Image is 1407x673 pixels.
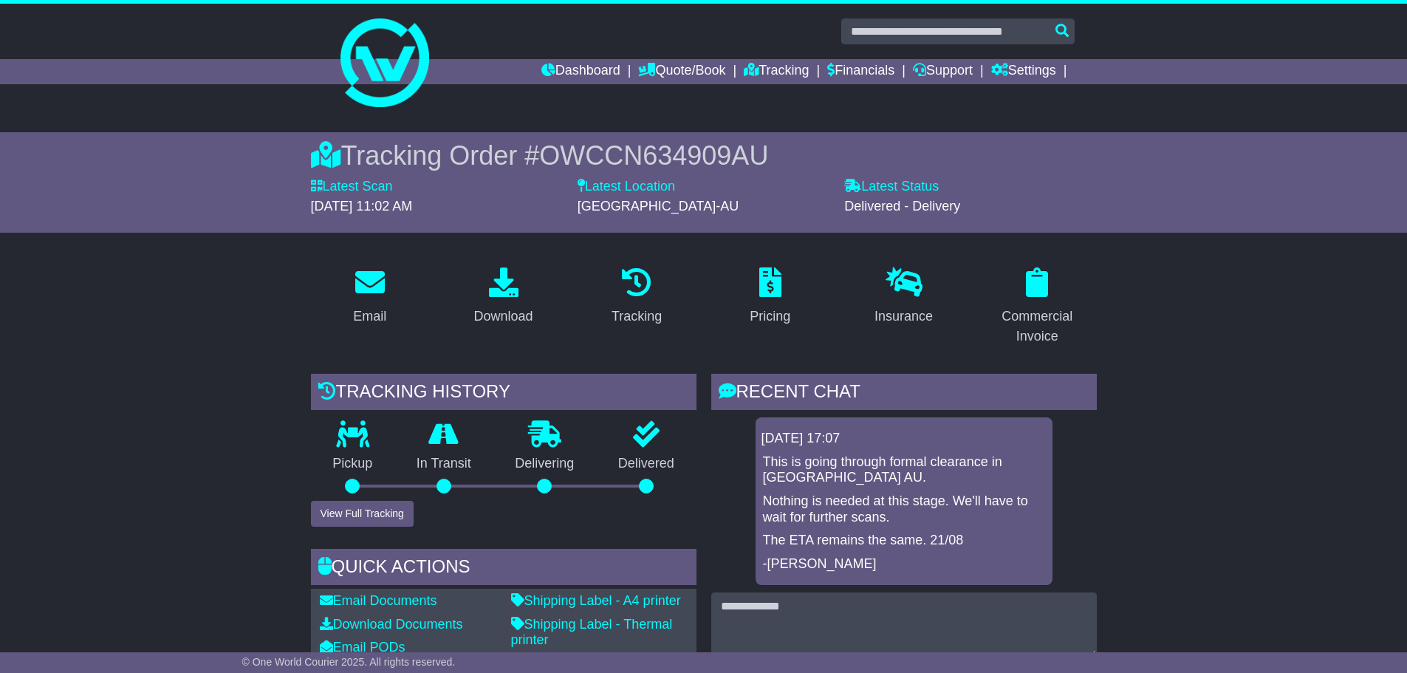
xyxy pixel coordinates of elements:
a: Support [913,59,973,84]
span: Delivered - Delivery [844,199,960,213]
a: Insurance [865,262,942,332]
div: Tracking Order # [311,140,1097,171]
div: Tracking [612,307,662,327]
div: Insurance [874,307,933,327]
a: Email PODs [320,640,405,655]
div: Quick Actions [311,549,696,589]
a: Email [343,262,396,332]
span: [GEOGRAPHIC_DATA]-AU [578,199,739,213]
span: © One World Courier 2025. All rights reserved. [242,656,456,668]
span: [DATE] 11:02 AM [311,199,413,213]
label: Latest Scan [311,179,393,195]
a: Pricing [740,262,800,332]
span: OWCCN634909AU [539,140,768,171]
a: Financials [827,59,894,84]
a: Download [464,262,542,332]
p: This is going through formal clearance in [GEOGRAPHIC_DATA] AU. [763,454,1045,486]
div: RECENT CHAT [711,374,1097,414]
div: [DATE] 17:07 [761,431,1047,447]
a: Quote/Book [638,59,725,84]
p: Delivering [493,456,597,472]
p: In Transit [394,456,493,472]
label: Latest Status [844,179,939,195]
p: Nothing is needed at this stage. We'll have to wait for further scans. [763,493,1045,525]
a: Email Documents [320,593,437,608]
div: Pricing [750,307,790,327]
a: Commercial Invoice [978,262,1097,352]
button: View Full Tracking [311,501,414,527]
p: The ETA remains the same. 21/08 [763,533,1045,549]
p: Pickup [311,456,395,472]
div: Tracking history [311,374,696,414]
a: Shipping Label - Thermal printer [511,617,673,648]
label: Latest Location [578,179,675,195]
div: Email [353,307,386,327]
a: Dashboard [541,59,620,84]
p: Delivered [596,456,696,472]
div: Commercial Invoice [987,307,1087,346]
div: Download [473,307,533,327]
a: Tracking [602,262,671,332]
a: Download Documents [320,617,463,632]
p: -[PERSON_NAME] [763,556,1045,573]
a: Settings [991,59,1056,84]
a: Shipping Label - A4 printer [511,593,681,608]
a: Tracking [744,59,809,84]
